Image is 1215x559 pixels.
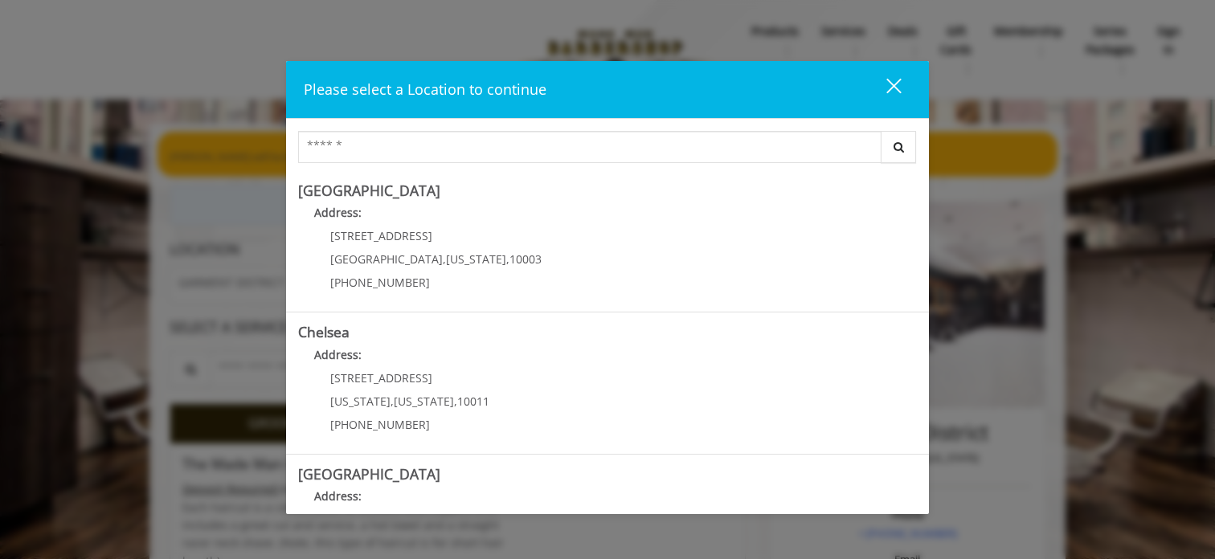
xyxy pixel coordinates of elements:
[298,322,350,341] b: Chelsea
[330,251,443,267] span: [GEOGRAPHIC_DATA]
[298,131,917,171] div: Center Select
[446,251,506,267] span: [US_STATE]
[298,181,440,200] b: [GEOGRAPHIC_DATA]
[454,394,457,409] span: ,
[394,394,454,409] span: [US_STATE]
[506,251,509,267] span: ,
[509,251,542,267] span: 10003
[330,417,430,432] span: [PHONE_NUMBER]
[330,394,391,409] span: [US_STATE]
[330,275,430,290] span: [PHONE_NUMBER]
[391,394,394,409] span: ,
[330,228,432,243] span: [STREET_ADDRESS]
[868,77,900,101] div: close dialog
[298,464,440,484] b: [GEOGRAPHIC_DATA]
[314,205,362,220] b: Address:
[890,141,908,153] i: Search button
[330,370,432,386] span: [STREET_ADDRESS]
[857,73,911,106] button: close dialog
[443,251,446,267] span: ,
[457,394,489,409] span: 10011
[314,488,362,504] b: Address:
[314,347,362,362] b: Address:
[304,80,546,99] span: Please select a Location to continue
[298,131,882,163] input: Search Center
